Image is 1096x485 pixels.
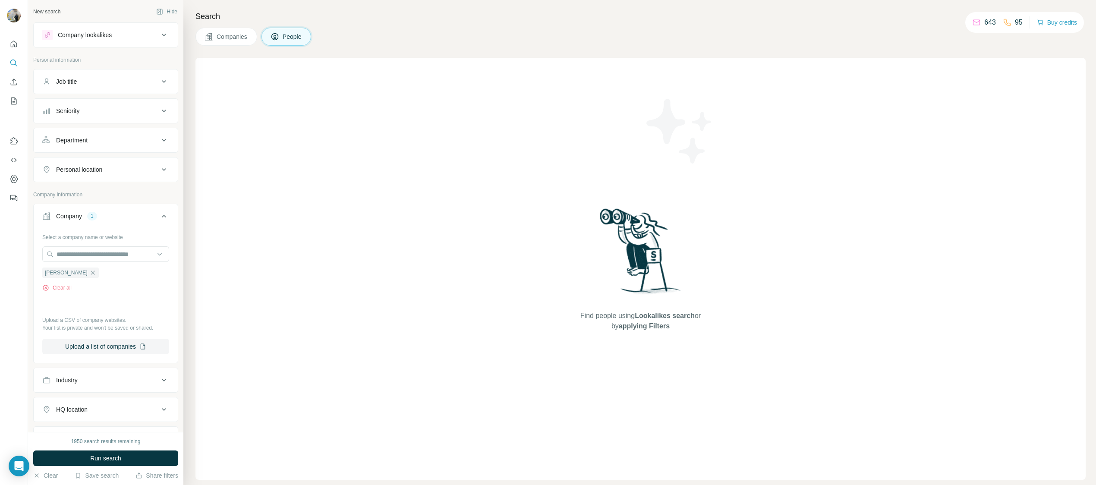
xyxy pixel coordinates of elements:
span: Run search [90,454,121,463]
button: Annual revenue ($) [34,428,178,449]
button: Quick start [7,36,21,52]
button: Buy credits [1037,16,1077,28]
span: Find people using or by [571,311,709,331]
p: Your list is private and won't be saved or shared. [42,324,169,332]
button: Seniority [34,101,178,121]
button: My lists [7,93,21,109]
div: Company [56,212,82,220]
button: Clear all [42,284,72,292]
button: Run search [33,450,178,466]
button: Industry [34,370,178,391]
img: Surfe Illustration - Stars [641,92,718,170]
p: Personal information [33,56,178,64]
div: Company lookalikes [58,31,112,39]
button: Use Surfe on LinkedIn [7,133,21,149]
button: Enrich CSV [7,74,21,90]
div: Seniority [56,107,79,115]
button: Job title [34,71,178,92]
button: Department [34,130,178,151]
img: Surfe Illustration - Woman searching with binoculars [596,206,686,302]
button: Share filters [135,471,178,480]
button: Personal location [34,159,178,180]
span: Lookalikes search [635,312,695,319]
button: Upload a list of companies [42,339,169,354]
button: HQ location [34,399,178,420]
div: 1950 search results remaining [71,438,141,445]
button: Save search [75,471,119,480]
button: Search [7,55,21,71]
button: Hide [150,5,183,18]
div: Industry [56,376,78,384]
div: Personal location [56,165,102,174]
div: 1 [87,212,97,220]
span: applying Filters [619,322,670,330]
span: [PERSON_NAME] [45,269,88,277]
button: Feedback [7,190,21,206]
div: New search [33,8,60,16]
img: Avatar [7,9,21,22]
span: People [283,32,302,41]
button: Dashboard [7,171,21,187]
div: Select a company name or website [42,230,169,241]
button: Company1 [34,206,178,230]
button: Use Surfe API [7,152,21,168]
h4: Search [195,10,1086,22]
div: Open Intercom Messenger [9,456,29,476]
p: 95 [1015,17,1023,28]
p: Upload a CSV of company websites. [42,316,169,324]
button: Clear [33,471,58,480]
span: Companies [217,32,248,41]
p: 643 [984,17,996,28]
p: Company information [33,191,178,198]
div: Department [56,136,88,145]
button: Company lookalikes [34,25,178,45]
div: Job title [56,77,77,86]
div: HQ location [56,405,88,414]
